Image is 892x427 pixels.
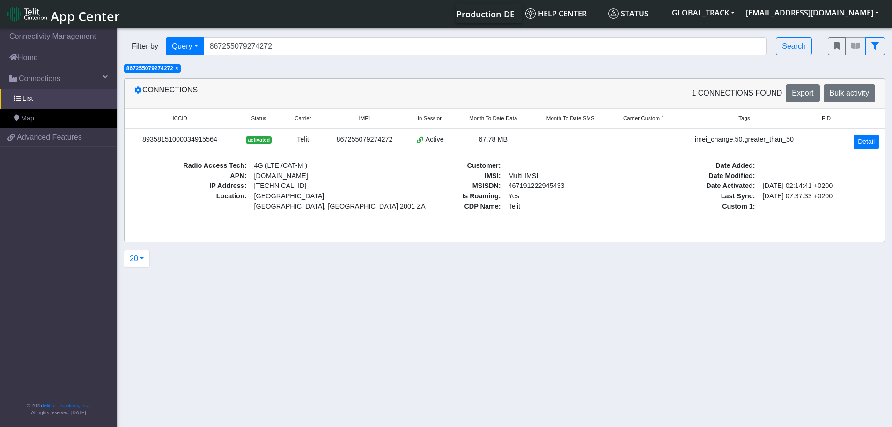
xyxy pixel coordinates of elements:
[830,89,869,97] span: Bulk activity
[126,65,173,72] span: 867255079274272
[824,84,875,102] button: Bulk activity
[51,7,120,25] span: App Center
[469,114,517,122] span: Month To Date Data
[505,181,625,191] span: 467191222945433
[130,191,251,211] span: Location :
[418,114,443,122] span: In Session
[525,8,536,19] img: knowledge.svg
[639,171,759,181] span: Date Modified :
[608,8,649,19] span: Status
[295,114,311,122] span: Carrier
[359,114,370,122] span: IMEI
[776,37,812,55] button: Search
[546,114,595,122] span: Month To Date SMS
[251,171,371,181] span: [DOMAIN_NAME]
[251,161,371,171] span: 4G (LTE /CAT-M )
[692,88,782,99] span: 1 Connections found
[124,41,166,52] span: Filter by
[457,8,515,20] span: Production-DE
[172,114,187,122] span: ICCID
[288,135,317,145] div: Telit
[666,4,740,21] button: GLOBAL_TRACK
[384,181,505,191] span: MSISDN :
[684,135,805,145] div: imei_change,50,greater_than_50
[525,8,587,19] span: Help center
[479,135,508,143] span: 67.78 MB
[127,84,505,102] div: Connections
[254,182,307,189] span: [TECHNICAL_ID]
[130,135,229,145] div: 89358151000034915564
[246,136,272,144] span: activated
[505,202,625,212] span: Telit
[130,181,251,191] span: IP Address :
[7,7,47,22] img: logo-telit-cinterion-gw-new.png
[204,37,767,55] input: Search...
[639,202,759,212] span: Custom 1 :
[822,114,831,122] span: EID
[740,4,885,21] button: [EMAIL_ADDRESS][DOMAIN_NAME]
[384,171,505,181] span: IMSI :
[130,161,251,171] span: Radio Access Tech :
[7,4,118,24] a: App Center
[509,192,519,200] span: Yes
[384,161,505,171] span: Customer :
[456,4,514,23] a: Your current platform instance
[522,4,604,23] a: Help center
[251,114,266,122] span: Status
[21,113,34,124] span: Map
[175,66,178,71] button: Close
[604,4,666,23] a: Status
[828,37,885,55] div: fitlers menu
[792,89,813,97] span: Export
[124,250,150,268] button: 20
[254,202,367,212] span: [GEOGRAPHIC_DATA], [GEOGRAPHIC_DATA] 2001 ZA
[384,191,505,202] span: Is Roaming :
[42,403,89,408] a: Telit IoT Solutions, Inc.
[166,37,204,55] button: Query
[426,135,444,145] span: Active
[639,181,759,191] span: Date Activated :
[329,135,400,145] div: 867255079274272
[608,8,619,19] img: status.svg
[19,73,60,84] span: Connections
[786,84,819,102] button: Export
[505,171,625,181] span: Multi IMSI
[22,94,33,104] span: List
[130,171,251,181] span: APN :
[175,65,178,72] span: ×
[639,191,759,202] span: Last Sync :
[17,132,82,143] span: Advanced Features
[623,114,664,122] span: Carrier Custom 1
[254,191,367,202] span: [GEOGRAPHIC_DATA]
[639,161,759,171] span: Date Added :
[854,135,879,149] a: Detail
[738,114,750,122] span: Tags
[759,181,879,191] span: [DATE] 02:14:41 +0200
[759,191,879,202] span: [DATE] 07:37:33 +0200
[384,202,505,212] span: CDP Name :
